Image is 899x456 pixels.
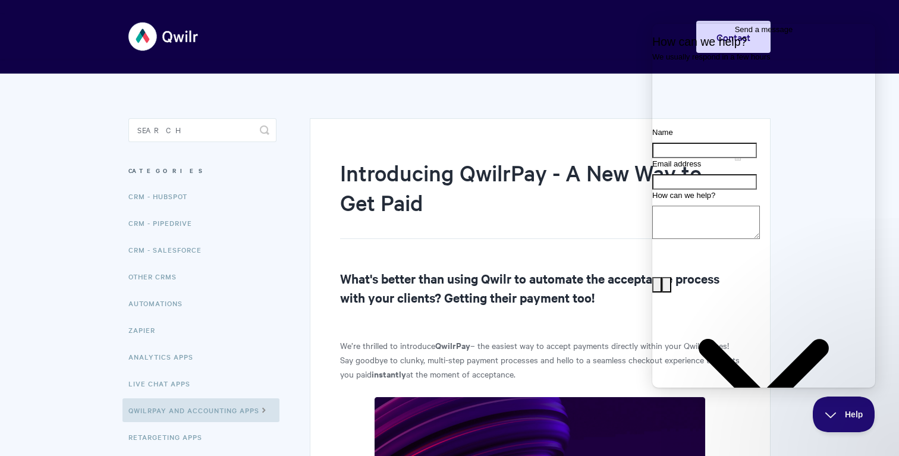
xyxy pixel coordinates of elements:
a: Zapier [128,318,164,342]
a: Contact [696,21,771,53]
a: Live Chat Apps [128,372,199,395]
a: CRM - HubSpot [128,184,196,208]
h2: What's better than using Qwilr to automate the acceptance process with your clients? Getting thei... [340,269,740,307]
p: We’re thrilled to introduce – the easiest way to accept payments directly within your Qwilr Pages... [340,338,740,381]
a: Retargeting Apps [128,425,211,449]
a: Analytics Apps [128,345,202,369]
a: CRM - Pipedrive [128,211,201,235]
h1: Introducing QwilrPay - A New Way to Get Paid [340,158,722,239]
strong: instantly [372,367,406,380]
a: Automations [128,291,191,315]
h3: Categories [128,160,276,181]
img: Qwilr Help Center [128,14,199,59]
strong: QwilrPay [435,339,470,351]
iframe: Help Scout Beacon - Live Chat, Contact Form, and Knowledge Base [652,24,875,388]
input: Search [128,118,276,142]
a: Other CRMs [128,265,186,288]
a: CRM - Salesforce [128,238,210,262]
iframe: Help Scout Beacon - Close [813,397,875,432]
a: QwilrPay and Accounting Apps [122,398,279,422]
